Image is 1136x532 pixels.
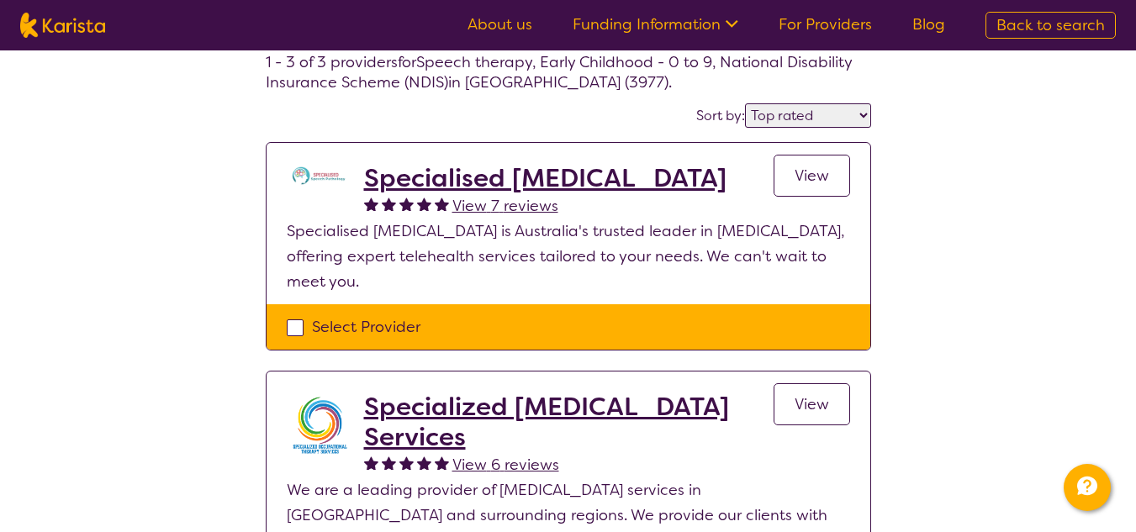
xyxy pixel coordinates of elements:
[287,219,850,294] p: Specialised [MEDICAL_DATA] is Australia's trusted leader in [MEDICAL_DATA], offering expert teleh...
[996,15,1105,35] span: Back to search
[364,392,774,452] a: Specialized [MEDICAL_DATA] Services
[287,163,354,188] img: tc7lufxpovpqcirzzyzq.png
[364,456,378,470] img: fullstar
[795,166,829,186] span: View
[452,196,558,216] span: View 7 reviews
[452,193,558,219] a: View 7 reviews
[435,197,449,211] img: fullstar
[382,197,396,211] img: fullstar
[417,456,431,470] img: fullstar
[20,13,105,38] img: Karista logo
[573,14,738,34] a: Funding Information
[364,163,727,193] a: Specialised [MEDICAL_DATA]
[468,14,532,34] a: About us
[912,14,945,34] a: Blog
[417,197,431,211] img: fullstar
[399,197,414,211] img: fullstar
[1064,464,1111,511] button: Channel Menu
[774,155,850,197] a: View
[696,107,745,124] label: Sort by:
[452,455,559,475] span: View 6 reviews
[779,14,872,34] a: For Providers
[435,456,449,470] img: fullstar
[774,383,850,425] a: View
[382,456,396,470] img: fullstar
[985,12,1116,39] a: Back to search
[364,197,378,211] img: fullstar
[399,456,414,470] img: fullstar
[287,392,354,459] img: vtv5ldhuy448mldqslni.jpg
[452,452,559,477] a: View 6 reviews
[795,394,829,414] span: View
